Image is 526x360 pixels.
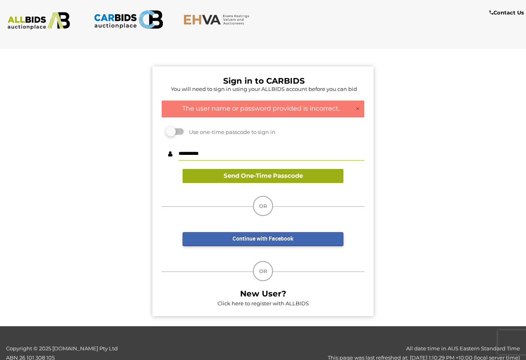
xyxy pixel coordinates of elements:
[166,105,360,112] h4: The user name or password provided is incorrect.
[489,9,524,16] b: Contact Us
[253,261,273,281] div: OR
[183,14,253,25] img: EHVA.com.au
[183,169,343,183] button: Send One-Time Passcode
[489,8,526,17] a: Contact Us
[355,105,360,113] a: ×
[183,232,343,246] a: Continue with Facebook
[164,86,364,92] h5: You will need to sign in using your ALLBIDS account before you can bid
[218,300,309,307] a: Click here to register with ALLBIDS
[223,76,305,86] b: Sign in to CARBIDS
[94,8,164,31] img: CARBIDS.com.au
[185,129,275,135] span: Use one-time passcode to sign in
[240,289,286,298] b: New User?
[253,196,273,216] div: OR
[4,12,74,30] img: ALLBIDS.com.au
